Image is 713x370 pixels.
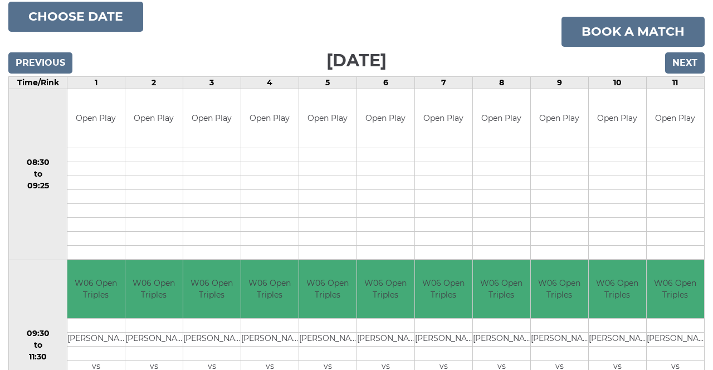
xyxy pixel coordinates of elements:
[241,333,299,347] td: [PERSON_NAME]
[472,77,530,89] td: 8
[473,260,530,319] td: W06 Open Triples
[241,89,299,148] td: Open Play
[125,260,183,319] td: W06 Open Triples
[531,260,588,319] td: W06 Open Triples
[473,89,530,148] td: Open Play
[183,260,241,319] td: W06 Open Triples
[67,89,125,148] td: Open Play
[415,260,472,319] td: W06 Open Triples
[67,333,125,347] td: [PERSON_NAME]
[8,52,72,74] input: Previous
[531,333,588,347] td: [PERSON_NAME]
[589,260,646,319] td: W06 Open Triples
[414,77,472,89] td: 7
[647,260,704,319] td: W06 Open Triples
[125,333,183,347] td: [PERSON_NAME]
[647,89,704,148] td: Open Play
[183,77,241,89] td: 3
[8,2,143,32] button: Choose date
[299,333,356,347] td: [PERSON_NAME]
[588,77,646,89] td: 10
[561,17,705,47] a: Book a match
[357,260,414,319] td: W06 Open Triples
[125,89,183,148] td: Open Play
[67,260,125,319] td: W06 Open Triples
[589,333,646,347] td: [PERSON_NAME]
[9,77,67,89] td: Time/Rink
[299,260,356,319] td: W06 Open Triples
[183,333,241,347] td: [PERSON_NAME]
[67,77,125,89] td: 1
[473,333,530,347] td: [PERSON_NAME]
[531,89,588,148] td: Open Play
[241,260,299,319] td: W06 Open Triples
[356,77,414,89] td: 6
[357,89,414,148] td: Open Play
[647,333,704,347] td: [PERSON_NAME]
[415,333,472,347] td: [PERSON_NAME]
[589,89,646,148] td: Open Play
[357,333,414,347] td: [PERSON_NAME]
[125,77,183,89] td: 2
[241,77,299,89] td: 4
[530,77,588,89] td: 9
[183,89,241,148] td: Open Play
[9,89,67,260] td: 08:30 to 09:25
[299,77,356,89] td: 5
[665,52,705,74] input: Next
[646,77,704,89] td: 11
[415,89,472,148] td: Open Play
[299,89,356,148] td: Open Play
